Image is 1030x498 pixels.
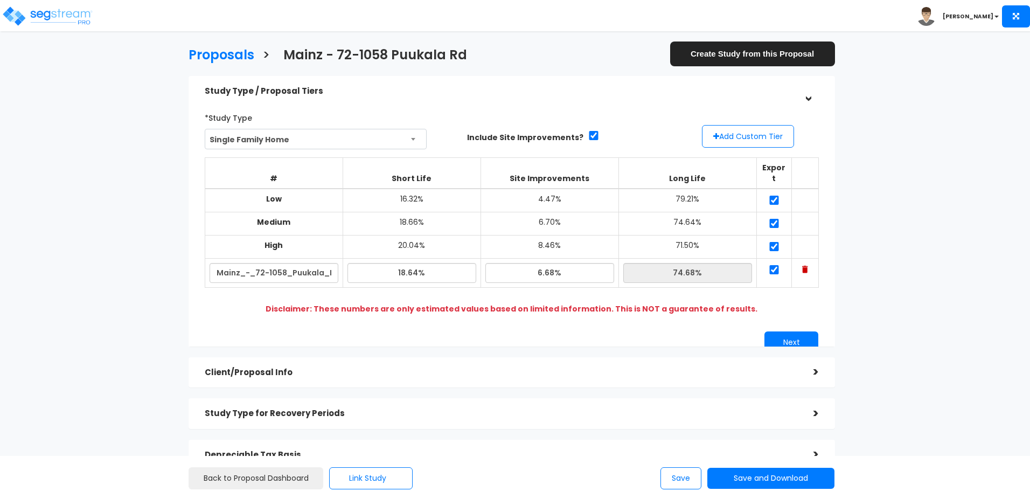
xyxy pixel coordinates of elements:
th: Long Life [618,158,756,189]
b: Low [266,193,282,204]
td: 71.50% [618,236,756,259]
th: # [205,158,343,189]
span: Single Family Home [205,129,427,149]
td: 6.70% [481,212,618,236]
div: > [797,446,819,463]
button: Save [660,467,701,489]
a: Create Study from this Proposal [670,41,835,66]
button: Next [764,331,818,353]
h3: Proposals [189,48,254,65]
b: Disclaimer: These numbers are only estimated values based on limited information. This is NOT a g... [266,303,757,314]
td: 20.04% [343,236,481,259]
b: [PERSON_NAME] [943,12,993,20]
div: > [799,80,816,102]
h3: > [262,48,270,65]
td: 16.32% [343,189,481,212]
a: Back to Proposal Dashboard [189,467,323,489]
h5: Study Type for Recovery Periods [205,409,797,418]
td: 8.46% [481,236,618,259]
div: > [797,364,819,381]
h5: Study Type / Proposal Tiers [205,87,797,96]
td: 4.47% [481,189,618,212]
b: Medium [257,217,290,227]
button: Link Study [329,467,413,489]
h3: Mainz - 72-1058 Puukala Rd [283,48,467,65]
th: Export [756,158,791,189]
span: Single Family Home [205,129,426,150]
img: Trash Icon [802,266,808,273]
th: Short Life [343,158,481,189]
th: Site Improvements [481,158,618,189]
a: Mainz - 72-1058 Puukala Rd [275,37,467,70]
td: 74.64% [618,212,756,236]
h5: Client/Proposal Info [205,368,797,377]
button: Save and Download [707,468,834,489]
div: > [797,405,819,422]
b: High [265,240,283,251]
a: Proposals [180,37,254,70]
h5: Depreciable Tax Basis [205,451,797,460]
img: logo_pro_r.png [2,5,93,27]
label: Include Site Improvements? [467,132,583,143]
button: Add Custom Tier [702,125,794,148]
td: 79.21% [618,189,756,212]
td: 18.66% [343,212,481,236]
label: *Study Type [205,109,252,123]
img: avatar.png [917,7,936,26]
